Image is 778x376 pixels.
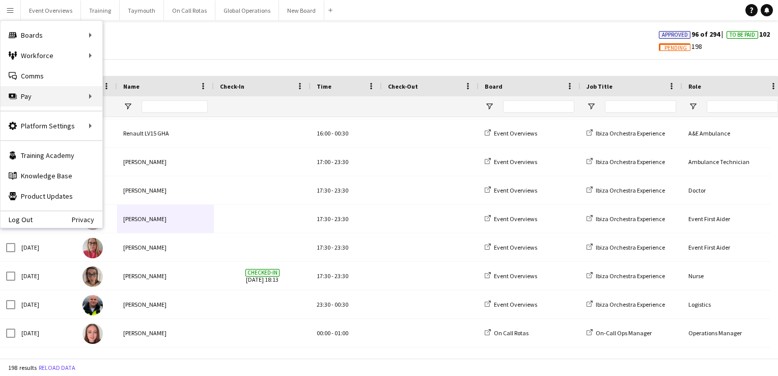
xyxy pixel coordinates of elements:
[317,244,330,251] span: 17:30
[596,301,665,308] span: Ibiza Orchestra Experience
[730,32,755,38] span: To Be Paid
[81,1,120,20] button: Training
[15,347,76,375] div: [DATE]
[659,42,702,51] span: 198
[279,1,324,20] button: New Board
[596,215,665,223] span: Ibiza Orchestra Experience
[15,319,76,347] div: [DATE]
[37,362,77,373] button: Reload data
[317,301,330,308] span: 23:30
[220,83,244,90] span: Check-In
[82,238,103,258] img: Alishia Jones
[485,102,494,111] button: Open Filter Menu
[120,1,164,20] button: Taymouth
[82,324,103,344] img: Aimee Freeland
[317,272,330,280] span: 17:30
[245,269,280,277] span: Checked-in
[82,295,103,315] img: Kenny Hunter
[688,83,701,90] span: Role
[485,186,537,194] a: Event Overviews
[1,186,102,206] a: Product Updates
[688,102,698,111] button: Open Filter Menu
[494,244,537,251] span: Event Overviews
[164,1,215,20] button: On Call Rotas
[117,319,214,347] div: [PERSON_NAME]
[1,25,102,45] div: Boards
[335,186,348,194] span: 23:30
[335,129,348,137] span: 00:30
[335,158,348,166] span: 23:30
[1,145,102,166] a: Training Academy
[1,216,33,224] a: Log Out
[596,329,652,337] span: On-Call Ops Manager
[117,176,214,204] div: [PERSON_NAME]
[331,215,334,223] span: -
[335,301,348,308] span: 00:30
[117,205,214,233] div: [PERSON_NAME]
[587,129,665,137] a: Ibiza Orchestra Experience
[587,329,652,337] a: On-Call Ops Manager
[317,215,330,223] span: 17:30
[664,45,687,51] span: Pending
[494,301,537,308] span: Event Overviews
[335,215,348,223] span: 23:30
[331,129,334,137] span: -
[142,100,208,113] input: Name Filter Input
[1,45,102,66] div: Workforce
[117,119,214,147] div: Renault LV15 GHA
[596,186,665,194] span: Ibiza Orchestra Experience
[596,129,665,137] span: Ibiza Orchestra Experience
[15,262,76,290] div: [DATE]
[335,272,348,280] span: 23:30
[587,186,665,194] a: Ibiza Orchestra Experience
[587,102,596,111] button: Open Filter Menu
[117,347,214,375] div: [PERSON_NAME]
[494,329,529,337] span: On Call Rotas
[1,86,102,106] div: Pay
[1,116,102,136] div: Platform Settings
[21,1,81,20] button: Event Overviews
[335,329,348,337] span: 01:00
[707,100,778,113] input: Role Filter Input
[596,272,665,280] span: Ibiza Orchestra Experience
[15,290,76,318] div: [DATE]
[317,83,331,90] span: Time
[494,158,537,166] span: Event Overviews
[331,329,334,337] span: -
[317,186,330,194] span: 17:30
[15,233,76,261] div: [DATE]
[494,272,537,280] span: Event Overviews
[587,83,613,90] span: Job Title
[335,244,348,251] span: 23:30
[587,215,665,223] a: Ibiza Orchestra Experience
[494,129,537,137] span: Event Overviews
[727,30,770,39] span: 102
[485,272,537,280] a: Event Overviews
[72,216,102,224] a: Privacy
[117,290,214,318] div: [PERSON_NAME]
[587,158,665,166] a: Ibiza Orchestra Experience
[82,266,103,287] img: Nicola Jamieson
[662,32,688,38] span: Approved
[605,100,676,113] input: Job Title Filter Input
[485,129,537,137] a: Event Overviews
[317,158,330,166] span: 17:00
[331,301,334,308] span: -
[485,83,503,90] span: Board
[596,244,665,251] span: Ibiza Orchestra Experience
[317,329,330,337] span: 00:00
[1,66,102,86] a: Comms
[494,215,537,223] span: Event Overviews
[1,166,102,186] a: Knowledge Base
[596,158,665,166] span: Ibiza Orchestra Experience
[659,30,727,39] span: 96 of 294
[123,83,140,90] span: Name
[503,100,574,113] input: Board Filter Input
[117,148,214,176] div: [PERSON_NAME]
[317,129,330,137] span: 16:00
[117,262,214,290] div: [PERSON_NAME]
[485,215,537,223] a: Event Overviews
[485,158,537,166] a: Event Overviews
[485,301,537,308] a: Event Overviews
[388,83,418,90] span: Check-Out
